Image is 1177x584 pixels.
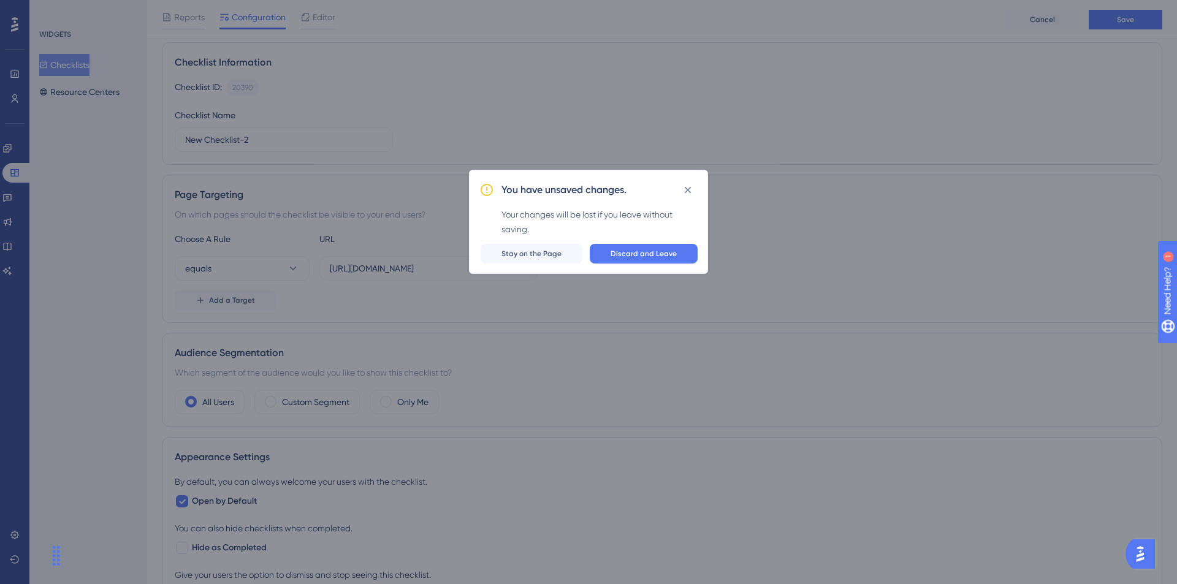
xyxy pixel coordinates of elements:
div: Sürükle [47,537,66,574]
iframe: UserGuiding AI Assistant Launcher [1126,536,1162,572]
h2: You have unsaved changes. [501,183,627,197]
span: Stay on the Page [501,249,562,259]
div: Your changes will be lost if you leave without saving. [501,207,698,237]
span: Need Help? [29,3,77,18]
div: 1 [85,6,89,16]
span: Discard and Leave [611,249,677,259]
